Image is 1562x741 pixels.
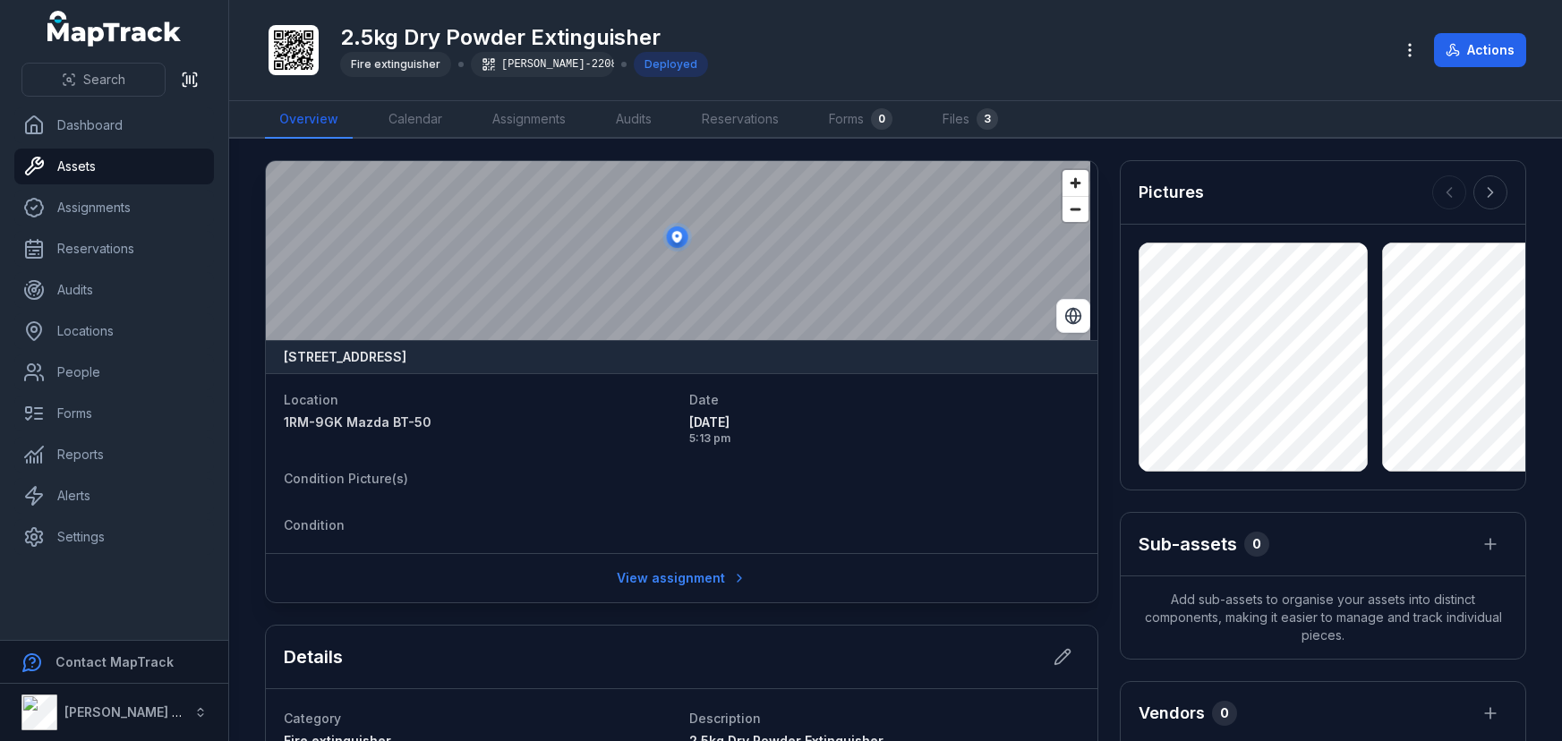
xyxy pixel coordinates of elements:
[14,437,214,473] a: Reports
[689,431,1080,446] span: 5:13 pm
[471,52,614,77] div: [PERSON_NAME]-2208
[14,149,214,184] a: Assets
[634,52,708,77] div: Deployed
[605,561,758,595] a: View assignment
[47,11,182,47] a: MapTrack
[83,71,125,89] span: Search
[871,108,892,130] div: 0
[689,413,1080,431] span: [DATE]
[266,161,1090,340] canvas: Map
[284,711,341,726] span: Category
[14,354,214,390] a: People
[340,23,708,52] h1: 2.5kg Dry Powder Extinguisher
[284,644,343,669] h2: Details
[21,63,166,97] button: Search
[1121,576,1525,659] span: Add sub-assets to organise your assets into distinct components, making it easier to manage and t...
[14,190,214,226] a: Assignments
[374,101,457,139] a: Calendar
[1056,299,1090,333] button: Switch to Satellite View
[1434,33,1526,67] button: Actions
[928,101,1012,139] a: Files3
[602,101,666,139] a: Audits
[64,704,189,720] strong: [PERSON_NAME] Air
[14,107,214,143] a: Dashboard
[14,313,214,349] a: Locations
[1139,701,1205,726] h3: Vendors
[284,392,338,407] span: Location
[14,478,214,514] a: Alerts
[351,57,440,71] span: Fire extinguisher
[1139,180,1204,205] h3: Pictures
[687,101,793,139] a: Reservations
[689,413,1080,446] time: 8/26/2025, 5:13:14 PM
[1063,170,1088,196] button: Zoom in
[284,413,675,431] a: 1RM-9GK Mazda BT-50
[284,414,431,430] span: 1RM-9GK Mazda BT-50
[977,108,998,130] div: 3
[14,396,214,431] a: Forms
[1063,196,1088,222] button: Zoom out
[55,654,174,669] strong: Contact MapTrack
[689,392,719,407] span: Date
[14,231,214,267] a: Reservations
[284,471,408,486] span: Condition Picture(s)
[1139,532,1237,557] h2: Sub-assets
[14,519,214,555] a: Settings
[478,101,580,139] a: Assignments
[265,101,353,139] a: Overview
[1244,532,1269,557] div: 0
[14,272,214,308] a: Audits
[284,348,406,366] strong: [STREET_ADDRESS]
[1212,701,1237,726] div: 0
[689,711,761,726] span: Description
[815,101,907,139] a: Forms0
[284,517,345,532] span: Condition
